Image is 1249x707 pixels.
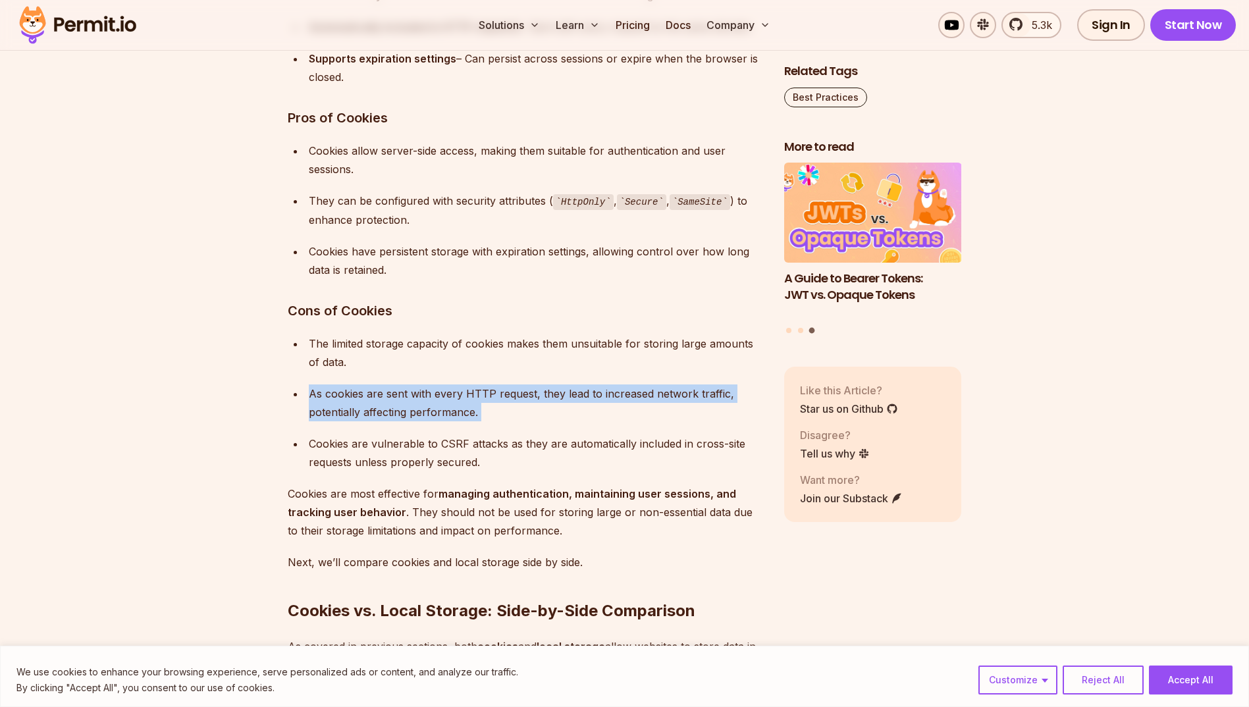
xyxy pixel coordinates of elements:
a: Sign In [1077,9,1145,41]
p: We use cookies to enhance your browsing experience, serve personalized ads or content, and analyz... [16,664,518,680]
button: Company [701,12,776,38]
div: Posts [784,163,962,336]
code: SameSite [670,194,730,210]
a: Pricing [610,12,655,38]
a: Tell us why [800,446,870,461]
button: Solutions [473,12,545,38]
a: Docs [660,12,696,38]
div: The limited storage capacity of cookies makes them unsuitable for storing large amounts of data. [309,334,763,371]
h3: Pros of Cookies [288,107,763,128]
h3: Cons of Cookies [288,300,763,321]
button: Accept All [1149,666,1233,694]
button: Reject All [1063,666,1144,694]
strong: Supports expiration settings [309,52,456,65]
strong: managing authentication, maintaining user sessions, and tracking user behavior [288,487,736,519]
button: Go to slide 2 [798,328,803,333]
img: Permit logo [13,3,142,47]
a: Join our Substack [800,490,903,506]
button: Go to slide 3 [809,328,815,334]
a: Best Practices [784,88,867,107]
p: Disagree? [800,427,870,443]
a: Start Now [1150,9,1236,41]
p: Next, we’ll compare cookies and local storage side by side. [288,553,763,571]
code: HttpOnly [553,194,614,210]
img: A Guide to Bearer Tokens: JWT vs. Opaque Tokens [784,163,962,263]
div: Cookies are vulnerable to CSRF attacks as they are automatically included in cross-site requests ... [309,434,763,471]
button: Customize [978,666,1057,694]
h2: Related Tags [784,63,962,80]
h2: Cookies vs. Local Storage: Side-by-Side Comparison [288,548,763,621]
h3: A Guide to Bearer Tokens: JWT vs. Opaque Tokens [784,271,962,303]
a: A Guide to Bearer Tokens: JWT vs. Opaque TokensA Guide to Bearer Tokens: JWT vs. Opaque Tokens [784,163,962,320]
h2: More to read [784,139,962,155]
p: Want more? [800,472,903,488]
p: Cookies are most effective for . They should not be used for storing large or non-essential data ... [288,484,763,540]
code: Secure [617,194,666,210]
div: – Can persist across sessions or expire when the browser is closed. [309,49,763,86]
div: Cookies have persistent storage with expiration settings, allowing control over how long data is ... [309,242,763,279]
button: Learn [550,12,605,38]
button: Go to slide 1 [786,328,791,333]
div: They can be configured with security attributes ( , , ) to enhance protection. [309,192,763,229]
a: 5.3k [1001,12,1061,38]
strong: local storage [537,640,605,653]
p: By clicking "Accept All", you consent to our use of cookies. [16,680,518,696]
a: Star us on Github [800,401,898,417]
div: Cookies allow server-side access, making them suitable for authentication and user sessions. [309,142,763,178]
span: 5.3k [1024,17,1052,33]
div: As cookies are sent with every HTTP request, they lead to increased network traffic, potentially ... [309,384,763,421]
p: As covered in previous sections, both and allow websites to store data in a user's browser, but t... [288,637,763,693]
p: Like this Article? [800,382,898,398]
strong: cookies [477,640,518,653]
li: 3 of 3 [784,163,962,320]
